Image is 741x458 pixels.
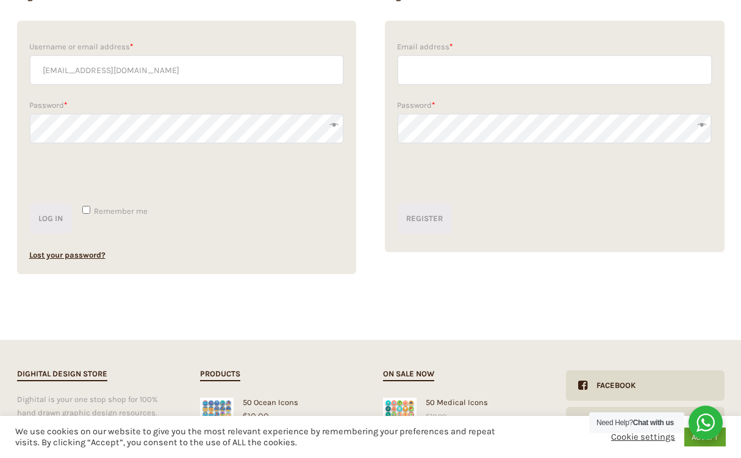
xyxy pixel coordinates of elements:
[397,97,712,113] label: Password
[426,412,446,421] bdi: 10.00
[94,206,148,216] span: Remember me
[15,426,513,448] div: We use cookies on our website to give you the most relevant experience by remembering your prefer...
[29,39,345,55] label: Username or email address
[587,370,636,401] div: Facebook
[383,398,542,431] a: Medical Icons50 Medical Icons$8.00
[566,407,725,437] a: Twitter
[243,411,269,421] bdi: 10.00
[17,393,176,446] div: Dighital is your one stop shop for 100% hand drawn graphic design resources. Become our friend ne...
[397,203,452,234] button: Register
[29,97,345,113] label: Password
[82,206,90,214] input: Remember me
[383,367,434,381] h2: On sale now
[29,203,72,234] button: Log in
[383,398,417,431] img: Medical Icons
[426,412,430,421] span: $
[383,398,542,407] div: 50 Medical Icons
[200,398,359,421] a: 50 Ocean Icons$10.00
[17,367,107,381] h2: Dighital Design Store
[611,432,675,443] a: Cookie settings
[397,39,712,55] label: Email address
[29,250,106,259] a: Lost your password?
[243,411,248,421] span: $
[684,428,726,446] a: ACCEPT
[633,418,674,427] strong: Chat with us
[29,150,215,197] iframe: reCAPTCHA
[200,398,359,407] div: 50 Ocean Icons
[200,367,240,381] h2: Products
[397,150,582,197] iframe: reCAPTCHA
[589,407,630,437] div: Twitter
[596,418,674,427] span: Need Help?
[566,370,725,401] a: Facebook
